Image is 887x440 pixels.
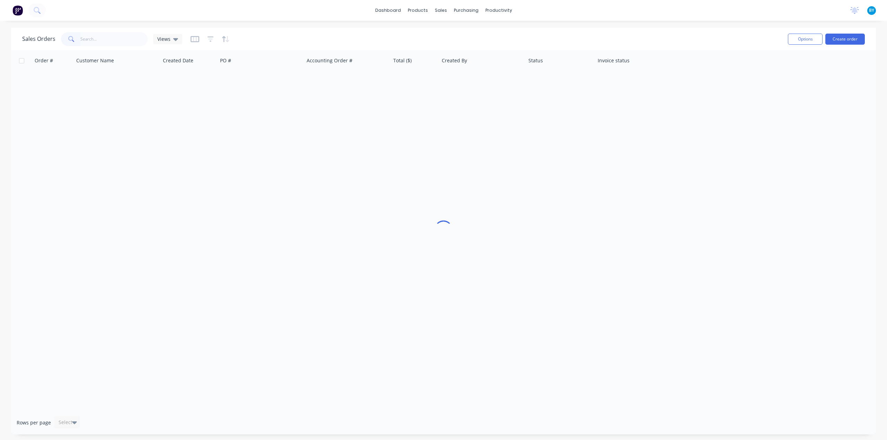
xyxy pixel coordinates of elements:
[598,57,630,64] div: Invoice status
[404,5,431,16] div: products
[80,32,148,46] input: Search...
[869,7,874,14] span: BY
[528,57,543,64] div: Status
[35,57,53,64] div: Order #
[163,57,193,64] div: Created Date
[450,5,482,16] div: purchasing
[17,419,51,426] span: Rows per page
[825,34,865,45] button: Create order
[442,57,467,64] div: Created By
[431,5,450,16] div: sales
[372,5,404,16] a: dashboard
[59,419,77,426] div: Select...
[157,35,170,43] span: Views
[22,36,55,42] h1: Sales Orders
[393,57,412,64] div: Total ($)
[307,57,352,64] div: Accounting Order #
[12,5,23,16] img: Factory
[76,57,114,64] div: Customer Name
[482,5,516,16] div: productivity
[788,34,823,45] button: Options
[220,57,231,64] div: PO #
